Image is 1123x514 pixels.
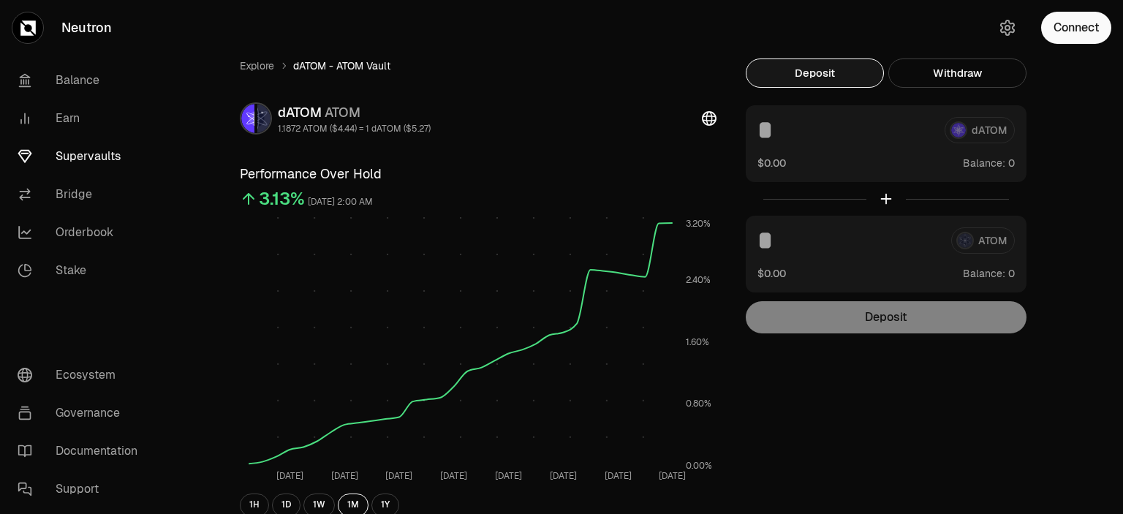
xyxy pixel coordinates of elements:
[550,470,577,482] tspan: [DATE]
[240,58,274,73] a: Explore
[241,104,254,133] img: dATOM Logo
[757,265,786,281] button: $0.00
[6,99,158,137] a: Earn
[257,104,271,133] img: ATOM Logo
[495,470,522,482] tspan: [DATE]
[605,470,632,482] tspan: [DATE]
[963,266,1005,281] span: Balance:
[686,398,711,409] tspan: 0.80%
[6,470,158,508] a: Support
[686,274,711,286] tspan: 2.40%
[6,213,158,252] a: Orderbook
[6,432,158,470] a: Documentation
[240,164,716,184] h3: Performance Over Hold
[659,470,686,482] tspan: [DATE]
[1041,12,1111,44] button: Connect
[6,137,158,175] a: Supervaults
[686,336,709,348] tspan: 1.60%
[757,155,786,170] button: $0.00
[308,194,373,211] div: [DATE] 2:00 AM
[278,123,431,135] div: 1.1872 ATOM ($4.44) = 1 dATOM ($5.27)
[259,187,305,211] div: 3.13%
[325,104,360,121] span: ATOM
[746,58,884,88] button: Deposit
[331,470,358,482] tspan: [DATE]
[293,58,390,73] span: dATOM - ATOM Vault
[6,394,158,432] a: Governance
[240,58,716,73] nav: breadcrumb
[278,102,431,123] div: dATOM
[686,218,711,230] tspan: 3.20%
[686,460,712,472] tspan: 0.00%
[6,61,158,99] a: Balance
[440,470,467,482] tspan: [DATE]
[888,58,1026,88] button: Withdraw
[276,470,303,482] tspan: [DATE]
[6,356,158,394] a: Ecosystem
[6,252,158,290] a: Stake
[385,470,412,482] tspan: [DATE]
[963,156,1005,170] span: Balance:
[6,175,158,213] a: Bridge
